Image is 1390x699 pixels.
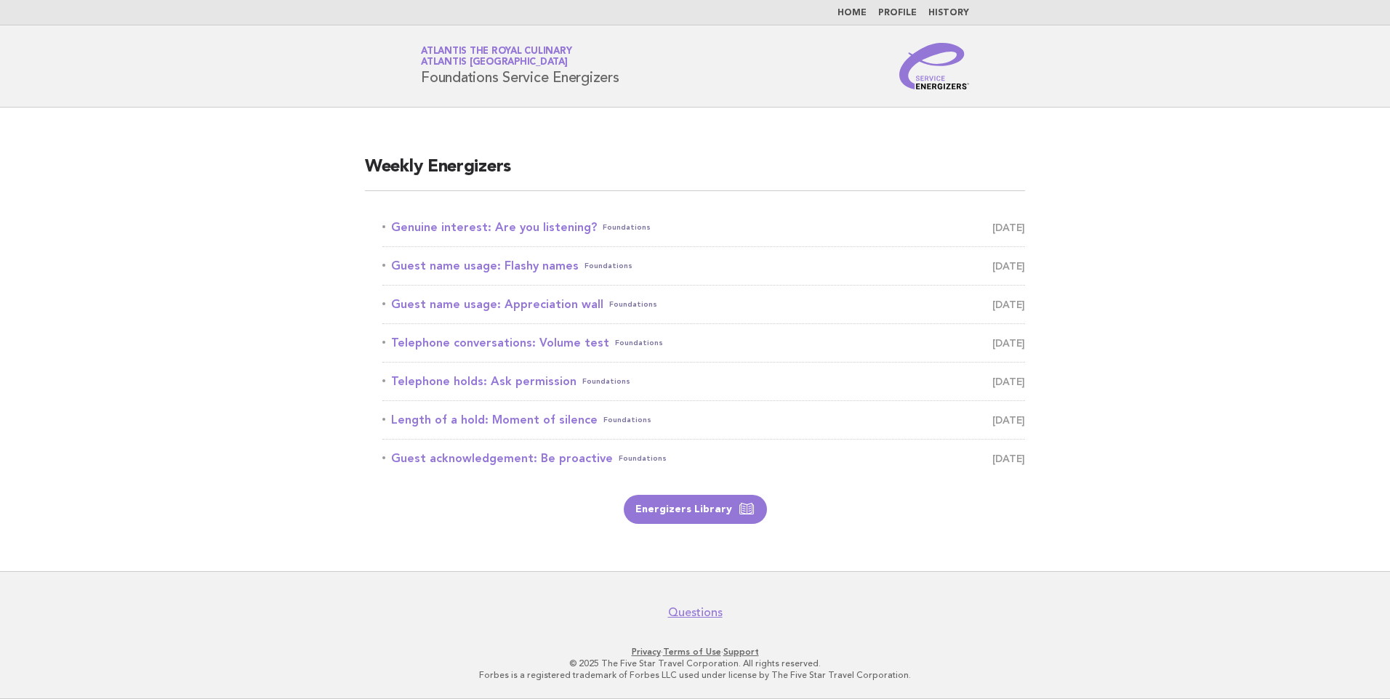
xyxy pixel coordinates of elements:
[382,448,1025,469] a: Guest acknowledgement: Be proactiveFoundations [DATE]
[928,9,969,17] a: History
[584,256,632,276] span: Foundations
[421,47,571,67] a: Atlantis the Royal CulinaryAtlantis [GEOGRAPHIC_DATA]
[668,605,723,620] a: Questions
[382,294,1025,315] a: Guest name usage: Appreciation wallFoundations [DATE]
[382,256,1025,276] a: Guest name usage: Flashy namesFoundations [DATE]
[992,294,1025,315] span: [DATE]
[250,658,1140,669] p: © 2025 The Five Star Travel Corporation. All rights reserved.
[603,410,651,430] span: Foundations
[723,647,759,657] a: Support
[365,155,1025,191] h2: Weekly Energizers
[992,333,1025,353] span: [DATE]
[250,669,1140,681] p: Forbes is a registered trademark of Forbes LLC used under license by The Five Star Travel Corpora...
[632,647,661,657] a: Privacy
[663,647,721,657] a: Terms of Use
[992,256,1025,276] span: [DATE]
[899,43,969,89] img: Service Energizers
[582,371,630,392] span: Foundations
[615,333,663,353] span: Foundations
[250,646,1140,658] p: · ·
[421,58,568,68] span: Atlantis [GEOGRAPHIC_DATA]
[837,9,867,17] a: Home
[382,217,1025,238] a: Genuine interest: Are you listening?Foundations [DATE]
[382,371,1025,392] a: Telephone holds: Ask permissionFoundations [DATE]
[992,448,1025,469] span: [DATE]
[603,217,651,238] span: Foundations
[382,333,1025,353] a: Telephone conversations: Volume testFoundations [DATE]
[878,9,917,17] a: Profile
[992,371,1025,392] span: [DATE]
[382,410,1025,430] a: Length of a hold: Moment of silenceFoundations [DATE]
[624,495,767,524] a: Energizers Library
[421,47,619,85] h1: Foundations Service Energizers
[619,448,667,469] span: Foundations
[992,217,1025,238] span: [DATE]
[609,294,657,315] span: Foundations
[992,410,1025,430] span: [DATE]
